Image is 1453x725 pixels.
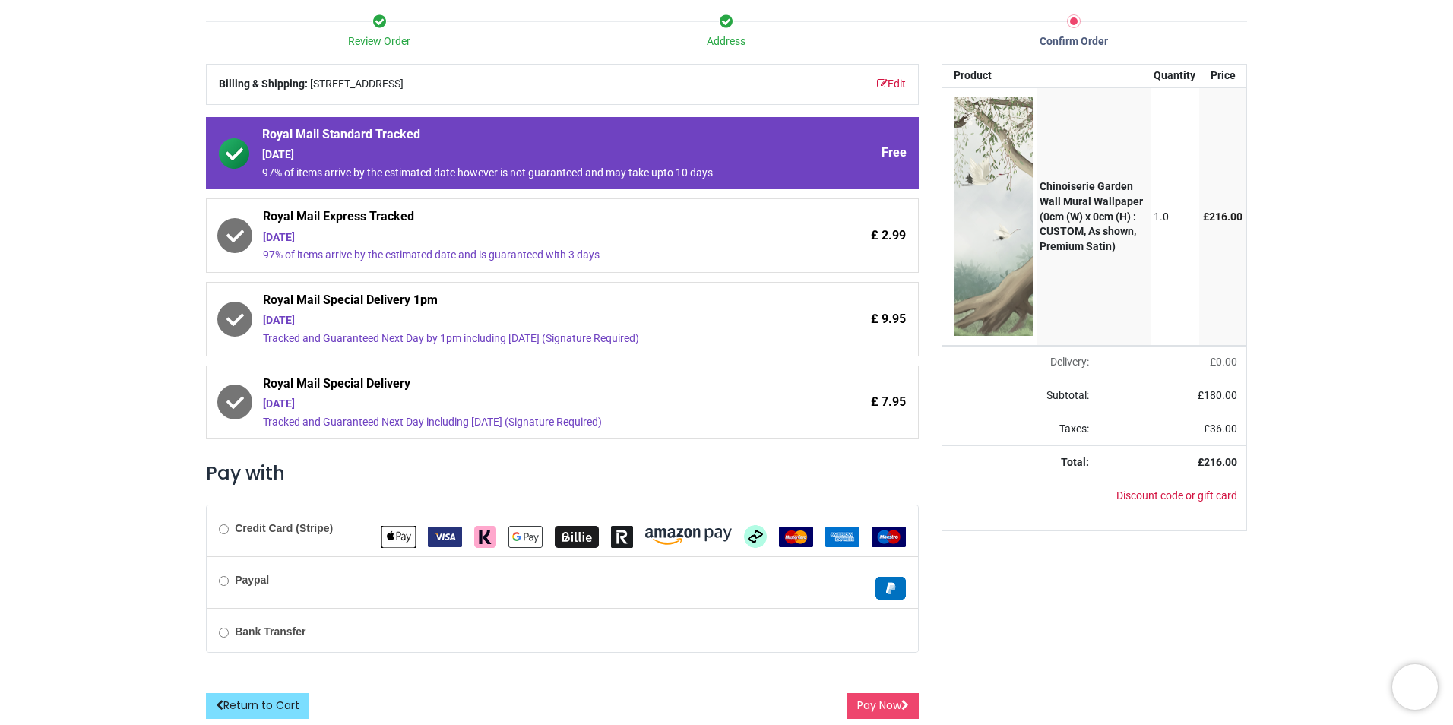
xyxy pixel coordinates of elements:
[875,577,906,600] img: Paypal
[206,34,553,49] div: Review Order
[206,461,919,486] h3: Pay with
[428,527,462,547] img: VISA
[219,576,229,586] input: Paypal
[1061,456,1089,468] strong: Total:
[219,78,308,90] b: Billing & Shipping:
[942,379,1098,413] td: Subtotal:
[1209,211,1242,223] span: 216.00
[428,530,462,542] span: VISA
[825,527,859,547] img: American Express
[882,144,907,161] span: Free
[263,230,777,245] div: [DATE]
[825,530,859,542] span: American Express
[875,581,906,594] span: Paypal
[1203,211,1242,223] span: £
[1198,456,1237,468] strong: £
[263,375,777,397] span: Royal Mail Special Delivery
[263,292,777,313] span: Royal Mail Special Delivery 1pm
[611,526,633,548] img: Revolut Pay
[871,311,906,328] span: £ 9.95
[1116,489,1237,502] a: Discount code or gift card
[1210,356,1237,368] span: £
[942,413,1098,446] td: Taxes:
[954,97,1033,336] img: znhJOsAAAAGSURBVAMAp+G7tXLEwDUAAAAASUVORK5CYII=
[262,126,777,147] span: Royal Mail Standard Tracked
[235,625,305,638] b: Bank Transfer
[553,34,901,49] div: Address
[381,526,416,548] img: Apple Pay
[262,147,777,163] div: [DATE]
[1210,423,1237,435] span: 36.00
[1154,210,1195,225] div: 1.0
[611,530,633,542] span: Revolut Pay
[310,77,404,92] span: [STREET_ADDRESS]
[263,331,777,347] div: Tracked and Guaranteed Next Day by 1pm including [DATE] (Signature Required)
[1204,389,1237,401] span: 180.00
[219,628,229,638] input: Bank Transfer
[877,77,906,92] a: Edit
[262,166,777,181] div: 97% of items arrive by the estimated date however is not guaranteed and may take upto 10 days
[1204,423,1237,435] span: £
[744,525,767,548] img: Afterpay Clearpay
[872,527,906,547] img: Maestro
[645,530,732,542] span: Amazon Pay
[779,527,813,547] img: MasterCard
[871,394,906,410] span: £ 7.95
[847,693,919,719] button: Pay Now
[474,530,496,542] span: Klarna
[1199,65,1246,87] th: Price
[1151,65,1200,87] th: Quantity
[219,524,229,534] input: Credit Card (Stripe)
[1198,389,1237,401] span: £
[942,65,1037,87] th: Product
[942,346,1098,379] td: Delivery will be updated after choosing a new delivery method
[900,34,1247,49] div: Confirm Order
[263,208,777,230] span: Royal Mail Express Tracked
[474,526,496,548] img: Klarna
[872,530,906,542] span: Maestro
[263,248,777,263] div: 97% of items arrive by the estimated date and is guaranteed with 3 days
[1040,180,1143,252] strong: Chinoiserie Garden Wall Mural Wallpaper (0cm (W) x 0cm (H) : CUSTOM, As shown, Premium Satin)
[555,530,599,542] span: Billie
[1216,356,1237,368] span: 0.00
[508,530,543,542] span: Google Pay
[645,528,732,545] img: Amazon Pay
[508,526,543,548] img: Google Pay
[1392,664,1438,710] iframe: Brevo live chat
[555,526,599,548] img: Billie
[235,574,269,586] b: Paypal
[1204,456,1237,468] span: 216.00
[263,313,777,328] div: [DATE]
[779,530,813,542] span: MasterCard
[235,522,333,534] b: Credit Card (Stripe)
[206,693,309,719] a: Return to Cart
[263,397,777,412] div: [DATE]
[263,415,777,430] div: Tracked and Guaranteed Next Day including [DATE] (Signature Required)
[871,227,906,244] span: £ 2.99
[744,530,767,542] span: Afterpay Clearpay
[381,530,416,542] span: Apple Pay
